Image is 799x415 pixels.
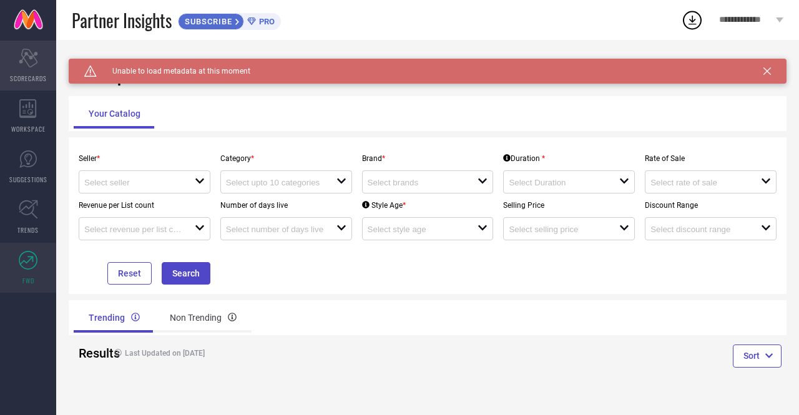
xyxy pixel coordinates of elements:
div: Your Catalog [74,99,155,129]
input: Select revenue per list count [84,225,184,234]
span: SCORECARDS [10,74,47,83]
p: Category [220,154,352,163]
div: Style Age [362,201,406,210]
h2: Results [79,346,98,361]
p: Selling Price [503,201,635,210]
input: Select rate of sale [650,178,750,187]
span: Partner Insights [72,7,172,33]
input: Select Duration [509,178,608,187]
p: Number of days live [220,201,352,210]
div: Duration [503,154,545,163]
input: Select brands [368,178,467,187]
p: Rate of Sale [645,154,777,163]
p: Seller [79,154,210,163]
span: SUGGESTIONS [9,175,47,184]
input: Select seller [84,178,184,187]
p: Revenue per List count [79,201,210,210]
div: Trending [74,303,155,333]
input: Select selling price [509,225,608,234]
p: Brand [362,154,494,163]
input: Select number of days live [226,225,325,234]
span: SUBSCRIBE [179,17,235,26]
span: PRO [256,17,275,26]
span: TRENDS [17,225,39,235]
input: Select style age [368,225,467,234]
span: Unable to load metadata at this moment [97,67,250,76]
input: Select upto 10 categories [226,178,325,187]
span: WORKSPACE [11,124,46,134]
div: Open download list [681,9,703,31]
span: FWD [22,276,34,285]
button: Reset [107,262,152,285]
div: Non Trending [155,303,252,333]
input: Select discount range [650,225,750,234]
h4: Last Updated on [DATE] [108,349,389,358]
p: Discount Range [645,201,777,210]
button: Search [162,262,210,285]
a: SUBSCRIBEPRO [178,10,281,30]
button: Sort [733,344,782,367]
